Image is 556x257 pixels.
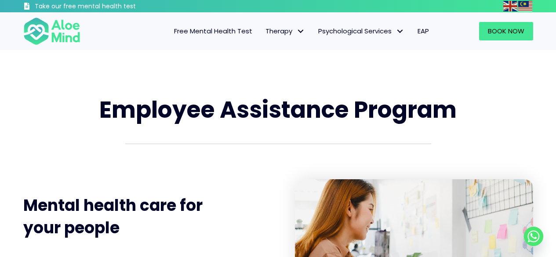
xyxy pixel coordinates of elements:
[518,1,533,11] a: Malay
[23,17,80,46] img: Aloe mind Logo
[23,2,183,12] a: Take our free mental health test
[411,22,436,40] a: EAP
[35,2,183,11] h3: Take our free mental health test
[312,22,411,40] a: Psychological ServicesPsychological Services: submenu
[488,26,524,36] span: Book Now
[174,26,252,36] span: Free Mental Health Test
[479,22,533,40] a: Book Now
[524,227,543,246] a: Whatsapp
[99,94,457,126] span: Employee Assistance Program
[503,1,518,11] a: English
[394,25,407,38] span: Psychological Services: submenu
[318,26,404,36] span: Psychological Services
[259,22,312,40] a: TherapyTherapy: submenu
[265,26,305,36] span: Therapy
[503,1,517,11] img: en
[167,22,259,40] a: Free Mental Health Test
[518,1,532,11] img: ms
[418,26,429,36] span: EAP
[23,194,203,239] span: Mental health care for your people
[294,25,307,38] span: Therapy: submenu
[92,22,436,40] nav: Menu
